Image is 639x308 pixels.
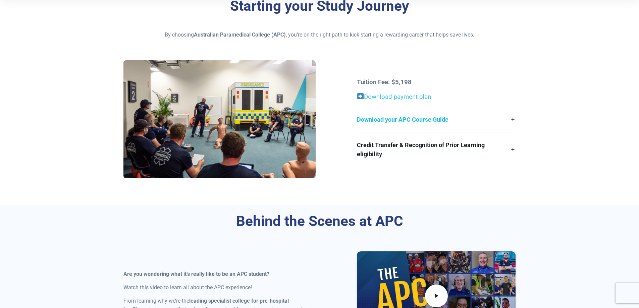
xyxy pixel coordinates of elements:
[357,107,516,132] a: Download your APC Course Guide
[123,31,516,39] p: By choosing , you’re on the right path to kick-starting a rewarding career that helps save lives.
[194,32,286,38] strong: Australian Paramedical College (APC)
[357,78,412,86] strong: Tuition Fee: $5,198
[123,213,516,230] h3: Behind the Scenes at APC
[357,93,364,100] img: ➡️
[123,271,269,277] strong: Are you wondering what it’s really like to be an APC student?
[364,93,431,101] a: Download payment plan
[123,284,316,292] p: Watch this video to learn all about the APC experience!
[357,132,516,167] a: Credit Transfer & Recognition of Prior Learning eligibility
